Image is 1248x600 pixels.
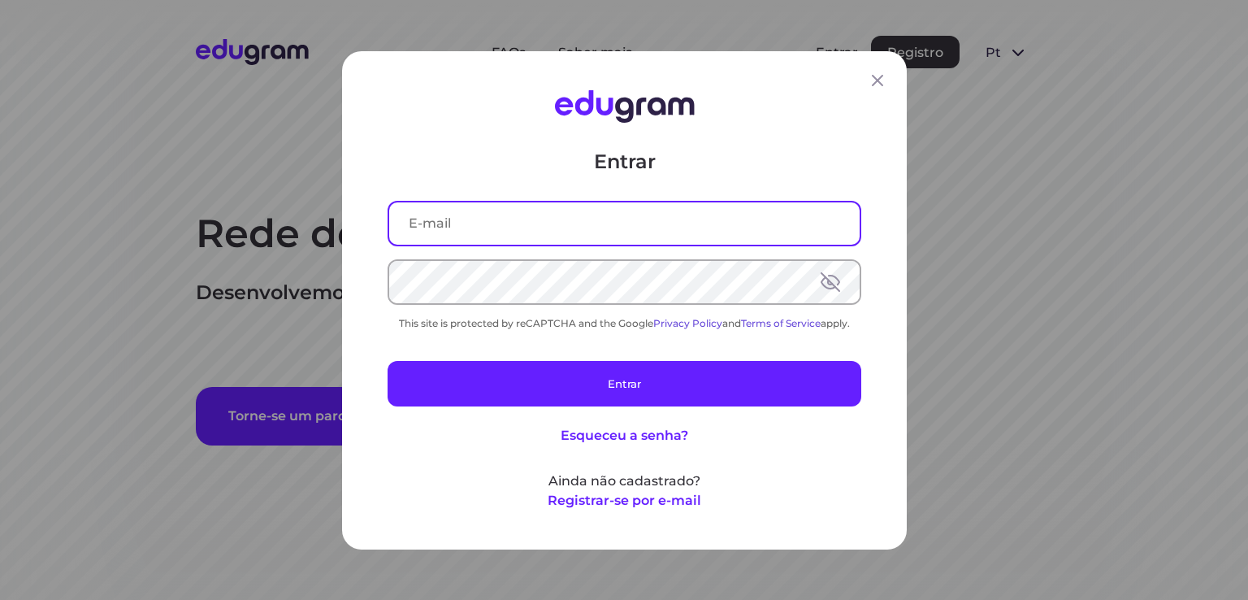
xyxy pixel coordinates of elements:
a: Terms of Service [741,316,821,328]
div: This site is protected by reCAPTCHA and the Google and apply. [388,316,861,328]
a: Privacy Policy [653,316,722,328]
button: Registrar-se por e-mail [548,490,701,510]
img: Edugram Logo [554,90,694,123]
button: Entrar [388,360,861,406]
p: Entrar [388,148,861,174]
input: E-mail [389,202,860,244]
button: Esqueceu a senha? [561,425,688,445]
p: Ainda não cadastrado? [388,471,861,490]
